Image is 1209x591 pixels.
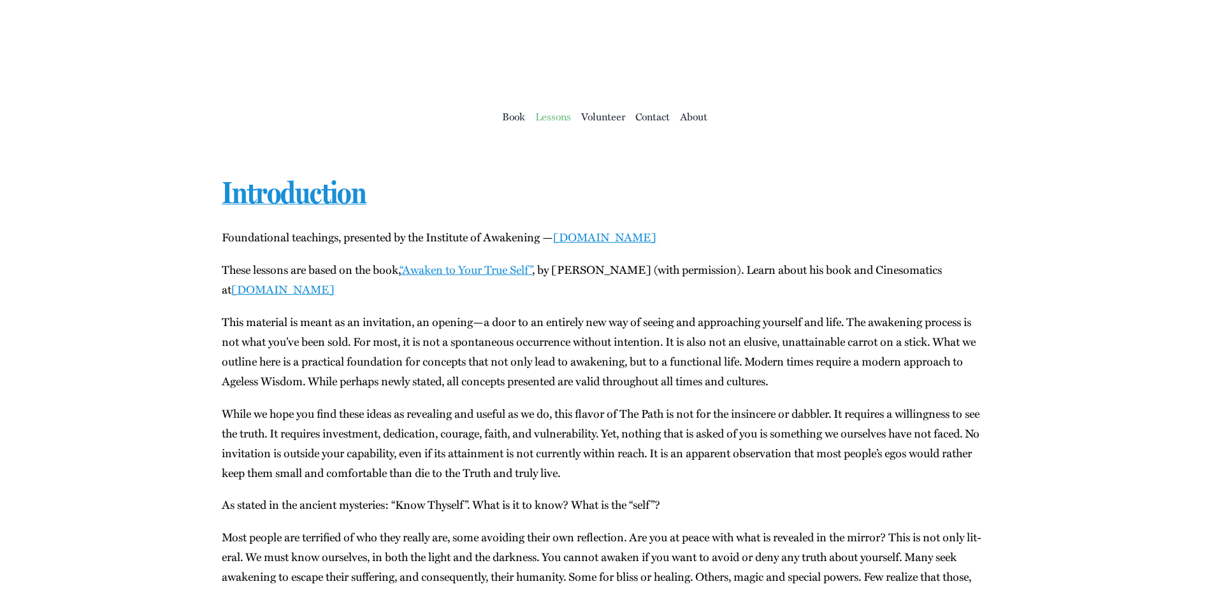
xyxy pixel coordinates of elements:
p: These lessons are based on the book, , by [PERSON_NAME] (with per­mis­sion). Learn about his book... [222,260,987,299]
p: Foun­da­tion­al teach­ings, pre­sent­ed by the Insti­tute of Awak­en­ing — [222,227,987,247]
a: “Awak­en to Your True Self” [400,261,532,278]
a: Vol­un­teer [581,108,625,125]
img: Institute of Awakening [525,19,684,96]
p: While we hope you find these ideas as reveal­ing and use­ful as we do, this fla­vor of The Path i... [222,404,987,483]
p: This mate­r­i­al is meant as an invi­ta­tion, an opening—a door to an entire­ly new way of see­in... [222,312,987,391]
a: Lessons [535,108,571,125]
nav: Main [222,96,987,136]
a: About [680,108,707,125]
p: As stat­ed in the ancient mys­ter­ies: “Know Thy­self”. What is it to know? What is the “self”? [222,495,987,515]
a: [DOMAIN_NAME] [553,229,656,245]
a: Con­tact [635,108,670,125]
a: Book [502,108,525,125]
a: [DOMAIN_NAME] [231,281,335,297]
a: ioa-logo [525,17,684,33]
a: Introduction [222,174,366,210]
